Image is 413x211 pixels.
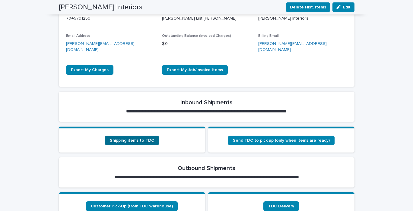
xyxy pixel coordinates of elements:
[228,136,335,145] a: Send TDC to pick up (only when items are ready)
[86,201,178,211] a: Customer Pick-Up (from TDC warehouse)
[286,2,330,12] button: Delete Hist. Items
[66,65,113,75] a: Export My Charges
[105,136,159,145] a: Shipping items to TDC
[258,42,327,52] a: [PERSON_NAME][EMAIL_ADDRESS][DOMAIN_NAME]
[91,204,173,208] span: Customer Pick-Up (from TDC warehouse)
[110,138,154,143] span: Shipping items to TDC
[66,34,90,38] span: Email Address
[162,65,228,75] a: Export My Job/Invoice Items
[162,34,231,38] span: Outstanding Balance (Invoiced Charges)
[268,204,294,208] span: TDC Delivery
[167,68,223,72] span: Export My Job/Invoice Items
[162,41,251,47] p: $ 0
[162,15,251,22] p: [PERSON_NAME] List [PERSON_NAME]
[343,5,351,9] span: Edit
[258,34,279,38] span: Billing Email
[71,68,109,72] span: Export My Charges
[332,2,354,12] button: Edit
[66,16,91,20] a: 7045791259
[180,99,233,106] h2: Inbound Shipments
[59,3,142,12] h2: [PERSON_NAME] Interiors
[66,42,135,52] a: [PERSON_NAME][EMAIL_ADDRESS][DOMAIN_NAME]
[233,138,330,143] span: Send TDC to pick up (only when items are ready)
[263,201,299,211] a: TDC Delivery
[290,4,326,10] span: Delete Hist. Items
[178,165,235,172] h2: Outbound Shipments
[258,15,347,22] p: [PERSON_NAME] Interiors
